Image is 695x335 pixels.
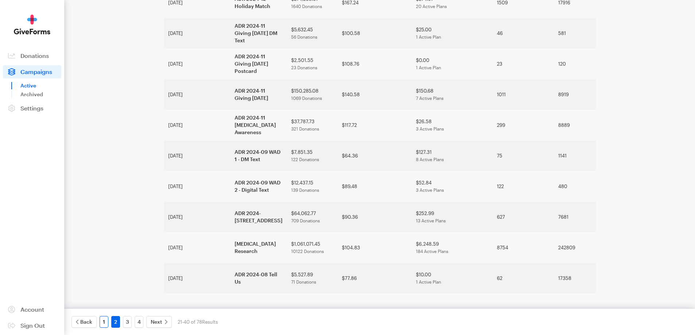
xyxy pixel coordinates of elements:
[416,4,447,9] span: 20 Active Plans
[178,316,218,328] div: 21-40 of 78
[287,263,337,293] td: $5,527.89
[287,110,337,140] td: $37,787.73
[554,18,601,48] td: 581
[164,202,230,232] td: [DATE]
[287,232,337,263] td: $1,061,071.45
[412,140,493,171] td: $127.31
[493,110,554,140] td: 299
[554,232,601,263] td: 242809
[416,187,444,192] span: 3 Active Plans
[291,187,319,192] span: 139 Donations
[337,79,412,110] td: $140.58
[135,316,143,328] a: 4
[230,263,287,293] td: ADR 2024-08 Tell Us
[80,318,92,326] span: Back
[416,126,444,131] span: 3 Active Plans
[493,140,554,171] td: 75
[230,110,287,140] td: ADR 2024-11 [MEDICAL_DATA] Awareness
[230,140,287,171] td: ADR 2024-09 WAD 1 - DM Text
[554,140,601,171] td: 1141
[123,316,132,328] a: 3
[164,171,230,202] td: [DATE]
[416,279,441,284] span: 1 Active Plan
[291,249,324,254] span: 10122 Donations
[412,48,493,79] td: $0.00
[230,232,287,263] td: [MEDICAL_DATA] Research
[164,79,230,110] td: [DATE]
[291,157,319,162] span: 122 Donations
[493,263,554,293] td: 62
[291,279,316,284] span: 71 Donations
[164,263,230,293] td: [DATE]
[287,171,337,202] td: $12,437.15
[416,157,444,162] span: 8 Active Plans
[291,126,319,131] span: 321 Donations
[3,319,61,332] a: Sign Out
[287,79,337,110] td: $150,285.08
[416,96,444,101] span: 7 Active Plans
[291,218,320,223] span: 709 Donations
[287,202,337,232] td: $64,062.77
[416,249,448,254] span: 184 Active Plans
[20,68,52,75] span: Campaigns
[337,263,412,293] td: $77.86
[164,232,230,263] td: [DATE]
[412,110,493,140] td: $26.58
[230,18,287,48] td: ADR 2024-11 Giving [DATE] DM Text
[337,18,412,48] td: $100.58
[412,18,493,48] td: $25.00
[412,171,493,202] td: $52.84
[164,110,230,140] td: [DATE]
[14,15,50,35] img: GiveForms
[554,110,601,140] td: 8889
[554,202,601,232] td: 7681
[291,34,317,39] span: 56 Donations
[412,232,493,263] td: $6,248.59
[72,316,97,328] a: Back
[20,90,61,99] a: Archived
[20,322,45,329] span: Sign Out
[164,18,230,48] td: [DATE]
[291,4,322,9] span: 1640 Donations
[230,48,287,79] td: ADR 2024-11 Giving [DATE] Postcard
[337,171,412,202] td: $89.48
[20,105,43,112] span: Settings
[3,65,61,78] a: Campaigns
[416,65,441,70] span: 1 Active Plan
[554,263,601,293] td: 17358
[337,140,412,171] td: $64.36
[412,202,493,232] td: $252.99
[3,49,61,62] a: Donations
[3,303,61,316] a: Account
[287,18,337,48] td: $5,632.45
[291,96,322,101] span: 1069 Donations
[337,48,412,79] td: $108.76
[287,140,337,171] td: $7,851.35
[493,48,554,79] td: 23
[20,81,61,90] a: Active
[554,48,601,79] td: 120
[554,79,601,110] td: 8919
[337,110,412,140] td: $117.72
[20,306,44,313] span: Account
[337,202,412,232] td: $90.36
[412,79,493,110] td: $150.68
[493,202,554,232] td: 627
[493,171,554,202] td: 122
[164,140,230,171] td: [DATE]
[230,202,287,232] td: ADR 2024-[STREET_ADDRESS]
[337,232,412,263] td: $104.83
[291,65,317,70] span: 23 Donations
[202,319,218,325] span: Results
[164,48,230,79] td: [DATE]
[493,232,554,263] td: 8754
[230,79,287,110] td: ADR 2024-11 Giving [DATE]
[100,316,108,328] a: 1
[493,18,554,48] td: 46
[412,263,493,293] td: $10.00
[3,102,61,115] a: Settings
[554,171,601,202] td: 480
[20,52,49,59] span: Donations
[416,218,446,223] span: 13 Active Plans
[146,316,172,328] a: Next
